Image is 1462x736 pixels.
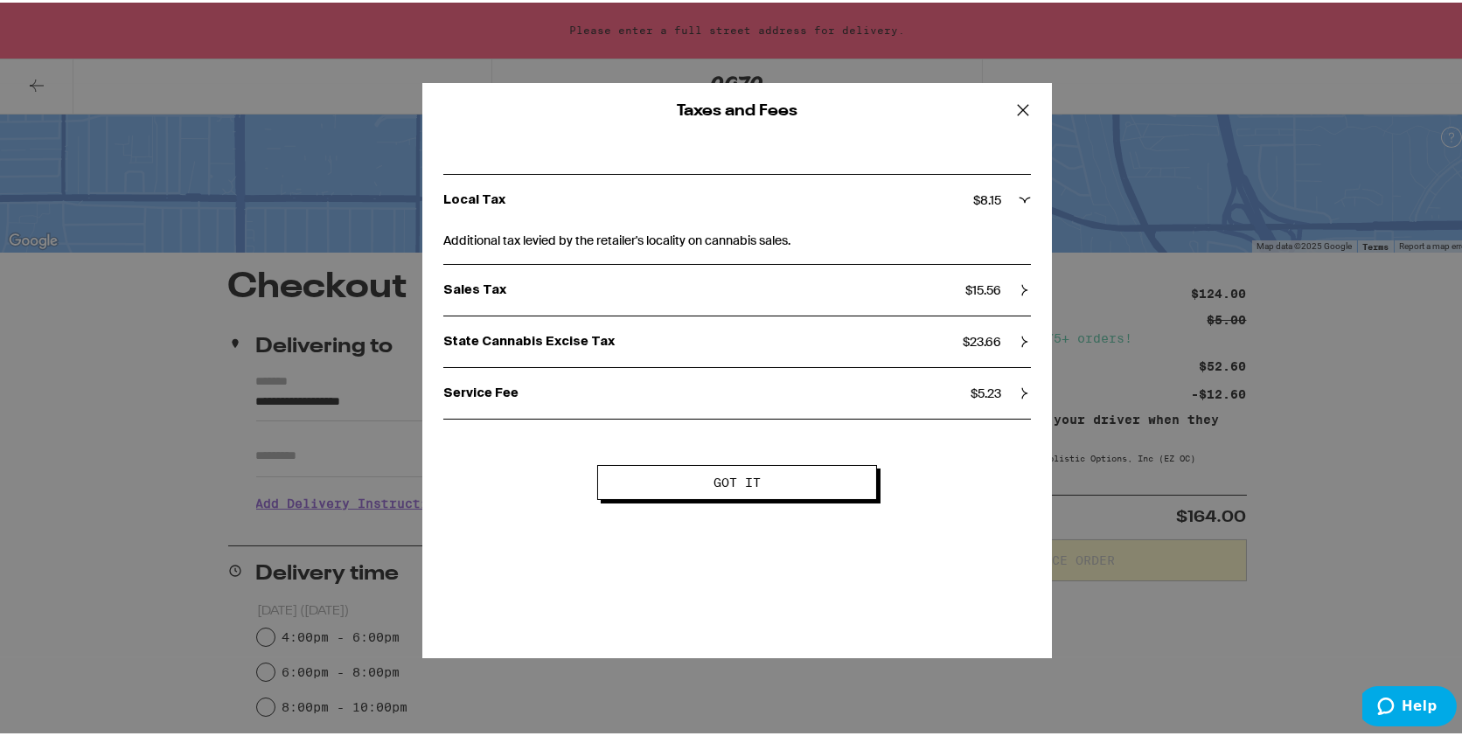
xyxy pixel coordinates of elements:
[597,462,877,497] button: Got it
[971,383,1001,399] span: $ 5.23
[965,280,1001,295] span: $ 15.56
[443,383,971,399] p: Service Fee
[478,101,996,116] h2: Taxes and Fees
[714,474,761,486] span: Got it
[1362,684,1457,727] iframe: Opens a widget where you can find more information
[973,190,1001,205] span: $ 8.15
[443,280,965,295] p: Sales Tax
[443,331,963,347] p: State Cannabis Excise Tax
[963,331,1001,347] span: $ 23.66
[443,190,973,205] p: Local Tax
[443,223,1031,247] span: Additional tax levied by the retailer's locality on cannabis sales.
